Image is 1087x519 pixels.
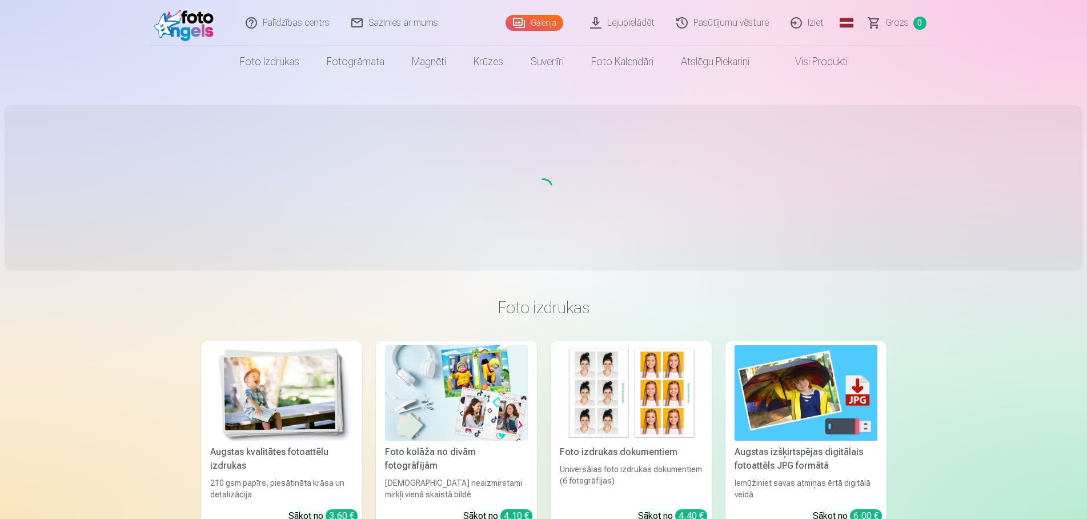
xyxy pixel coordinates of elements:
a: Krūzes [460,46,517,78]
img: Foto izdrukas dokumentiem [560,345,703,441]
div: Foto kolāža no divām fotogrāfijām [380,445,532,473]
a: Foto kalendāri [577,46,667,78]
div: Iemūžiniet savas atmiņas ērtā digitālā veidā [730,477,882,500]
a: Fotogrāmata [313,46,398,78]
a: Foto izdrukas [226,46,313,78]
div: 210 gsm papīrs, piesātināta krāsa un detalizācija [206,477,358,500]
a: Galerija [506,15,563,31]
div: [DEMOGRAPHIC_DATA] neaizmirstami mirkļi vienā skaistā bildē [380,477,532,500]
div: Augstas kvalitātes fotoattēlu izdrukas [206,445,358,473]
div: Foto izdrukas dokumentiem [555,445,707,459]
div: Augstas izšķirtspējas digitālais fotoattēls JPG formātā [730,445,882,473]
a: Atslēgu piekariņi [667,46,763,78]
span: 0 [913,17,926,30]
img: Foto kolāža no divām fotogrāfijām [385,345,528,441]
a: Magnēti [398,46,460,78]
div: Universālas foto izdrukas dokumentiem (6 fotogrāfijas) [555,464,707,500]
img: /fa1 [154,5,220,41]
a: Visi produkti [763,46,861,78]
h3: Foto izdrukas [210,297,877,318]
img: Augstas kvalitātes fotoattēlu izdrukas [210,345,353,441]
a: Suvenīri [517,46,577,78]
img: Augstas izšķirtspējas digitālais fotoattēls JPG formātā [735,345,877,441]
span: Grozs [885,16,909,30]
